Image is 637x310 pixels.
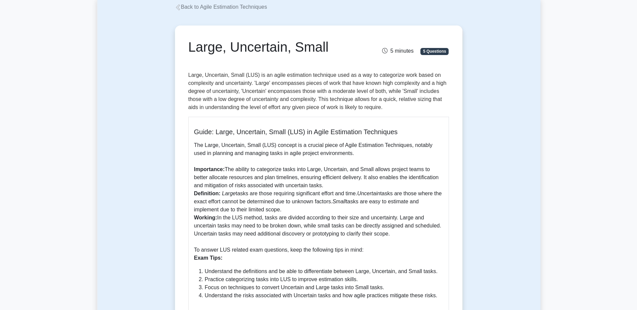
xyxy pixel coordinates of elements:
h1: Large, Uncertain, Small [188,39,359,55]
i: Uncertain [357,191,380,196]
p: The Large, Uncertain, Small (LUS) concept is a crucial piece of Agile Estimation Techniques, nota... [194,141,443,262]
b: Exam Tips: [194,255,223,261]
h5: Guide: Large, Uncertain, Small (LUS) in Agile Estimation Techniques [194,128,443,136]
li: Understand the definitions and be able to differentiate between Large, Uncertain, and Small tasks. [205,267,443,275]
span: 5 minutes [382,48,413,54]
span: 5 Questions [420,48,449,55]
b: Working: [194,215,217,220]
li: Focus on techniques to convert Uncertain and Large tasks into Small tasks. [205,283,443,292]
b: Definition: [194,191,221,196]
a: Back to Agile Estimation Techniques [175,4,267,10]
p: Large, Uncertain, Small (LUS) is an agile estimation technique used as a way to categorize work b... [188,71,449,111]
li: Practice categorizing tasks into LUS to improve estimation skills. [205,275,443,283]
li: Understand the risks associated with Uncertain tasks and how agile practices mitigate these risks. [205,292,443,300]
i: Large [222,191,236,196]
i: Small [332,199,346,204]
b: Importance: [194,166,225,172]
